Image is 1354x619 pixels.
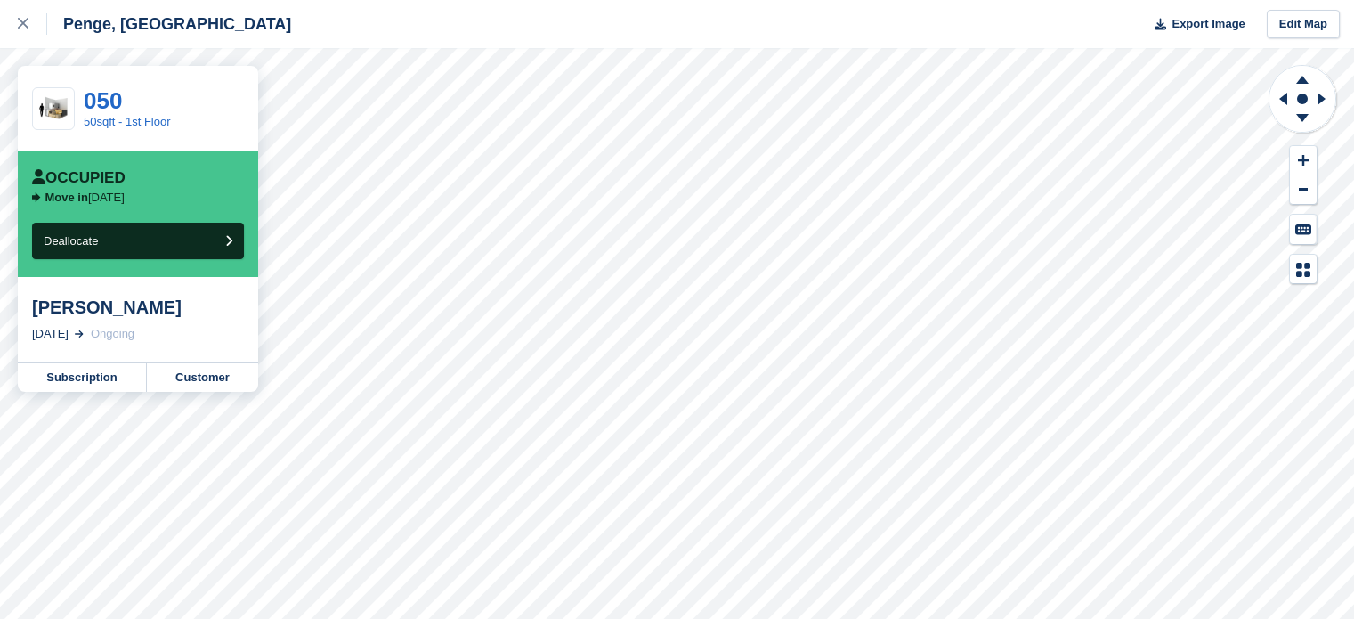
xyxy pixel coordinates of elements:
div: Occupied [32,169,126,187]
div: [PERSON_NAME] [32,297,244,318]
button: Zoom In [1290,146,1317,175]
a: Customer [147,363,258,392]
p: [DATE] [45,191,125,205]
a: 050 [84,87,122,114]
div: [DATE] [32,325,69,343]
a: Edit Map [1267,10,1340,39]
img: arrow-right-icn-b7405d978ebc5dd23a37342a16e90eae327d2fa7eb118925c1a0851fb5534208.svg [32,192,41,202]
div: Ongoing [91,325,134,343]
img: 50-sqft-unit.jpg [33,94,74,125]
button: Map Legend [1290,255,1317,284]
a: 50sqft - 1st Floor [84,115,171,128]
button: Deallocate [32,223,244,259]
img: arrow-right-light-icn-cde0832a797a2874e46488d9cf13f60e5c3a73dbe684e267c42b8395dfbc2abf.svg [75,330,84,338]
button: Export Image [1144,10,1245,39]
button: Keyboard Shortcuts [1290,215,1317,244]
div: Penge, [GEOGRAPHIC_DATA] [47,13,291,35]
button: Zoom Out [1290,175,1317,205]
span: Move in [45,191,88,204]
a: Subscription [18,363,147,392]
span: Export Image [1172,15,1245,33]
span: Deallocate [44,234,98,248]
